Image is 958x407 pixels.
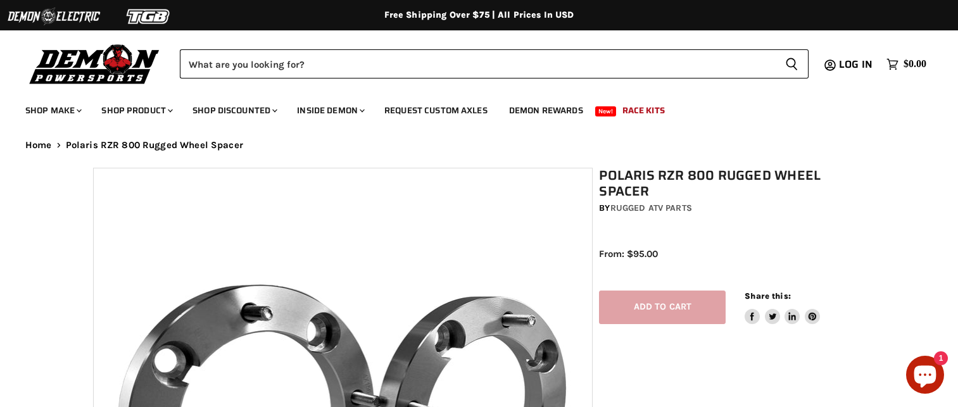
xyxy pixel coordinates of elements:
ul: Main menu [16,92,923,123]
a: Shop Discounted [183,97,285,123]
a: Shop Product [92,97,180,123]
a: Inside Demon [287,97,372,123]
form: Product [180,49,809,78]
span: $0.00 [904,58,926,70]
img: TGB Logo 2 [101,4,196,28]
span: Log in [839,56,873,72]
span: Polaris RZR 800 Rugged Wheel Spacer [66,140,243,151]
a: Race Kits [613,97,674,123]
h1: Polaris RZR 800 Rugged Wheel Spacer [599,168,871,199]
div: by [599,201,871,215]
a: $0.00 [880,55,933,73]
img: Demon Electric Logo 2 [6,4,101,28]
a: Log in [833,59,880,70]
aside: Share this: [745,291,820,324]
img: Demon Powersports [25,41,164,86]
a: Home [25,140,52,151]
inbox-online-store-chat: Shopify online store chat [902,356,948,397]
span: Share this: [745,291,790,301]
a: Rugged ATV Parts [610,203,692,213]
input: Search [180,49,775,78]
a: Request Custom Axles [375,97,497,123]
a: Demon Rewards [500,97,593,123]
span: New! [595,106,617,116]
button: Search [775,49,809,78]
span: From: $95.00 [599,248,658,260]
a: Shop Make [16,97,89,123]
